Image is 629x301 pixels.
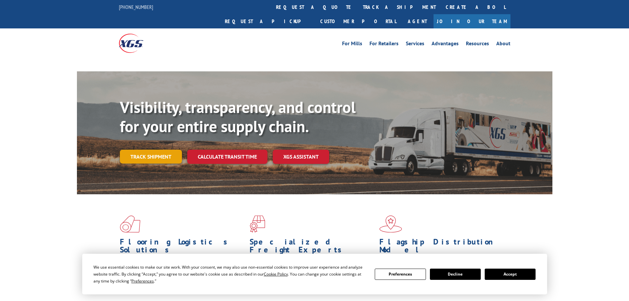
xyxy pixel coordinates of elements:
[250,238,374,257] h1: Specialized Freight Experts
[273,150,329,164] a: XGS ASSISTANT
[406,41,424,48] a: Services
[485,269,536,280] button: Accept
[496,41,510,48] a: About
[342,41,362,48] a: For Mills
[434,14,510,28] a: Join Our Team
[120,150,182,164] a: Track shipment
[430,269,481,280] button: Decline
[120,215,140,233] img: xgs-icon-total-supply-chain-intelligence-red
[369,41,399,48] a: For Retailers
[187,150,267,164] a: Calculate transit time
[466,41,489,48] a: Resources
[82,254,547,294] div: Cookie Consent Prompt
[120,97,356,136] b: Visibility, transparency, and control for your entire supply chain.
[93,264,367,284] div: We use essential cookies to make our site work. With your consent, we may also use non-essential ...
[375,269,426,280] button: Preferences
[315,14,401,28] a: Customer Portal
[250,215,265,233] img: xgs-icon-focused-on-flooring-red
[119,4,153,10] a: [PHONE_NUMBER]
[379,215,402,233] img: xgs-icon-flagship-distribution-model-red
[264,271,288,277] span: Cookie Policy
[379,238,504,257] h1: Flagship Distribution Model
[432,41,459,48] a: Advantages
[220,14,315,28] a: Request a pickup
[401,14,434,28] a: Agent
[131,278,154,284] span: Preferences
[120,238,245,257] h1: Flooring Logistics Solutions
